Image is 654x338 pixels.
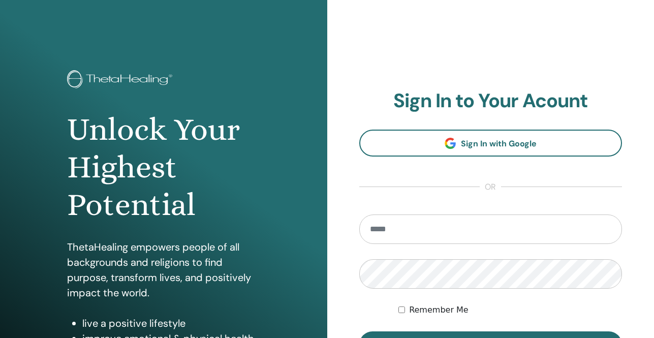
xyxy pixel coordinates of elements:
h2: Sign In to Your Acount [359,89,622,113]
span: or [480,181,501,193]
h1: Unlock Your Highest Potential [67,111,260,224]
div: Keep me authenticated indefinitely or until I manually logout [398,304,622,316]
p: ThetaHealing empowers people of all backgrounds and religions to find purpose, transform lives, a... [67,239,260,300]
li: live a positive lifestyle [82,316,260,331]
label: Remember Me [409,304,469,316]
a: Sign In with Google [359,130,622,157]
span: Sign In with Google [461,138,537,149]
